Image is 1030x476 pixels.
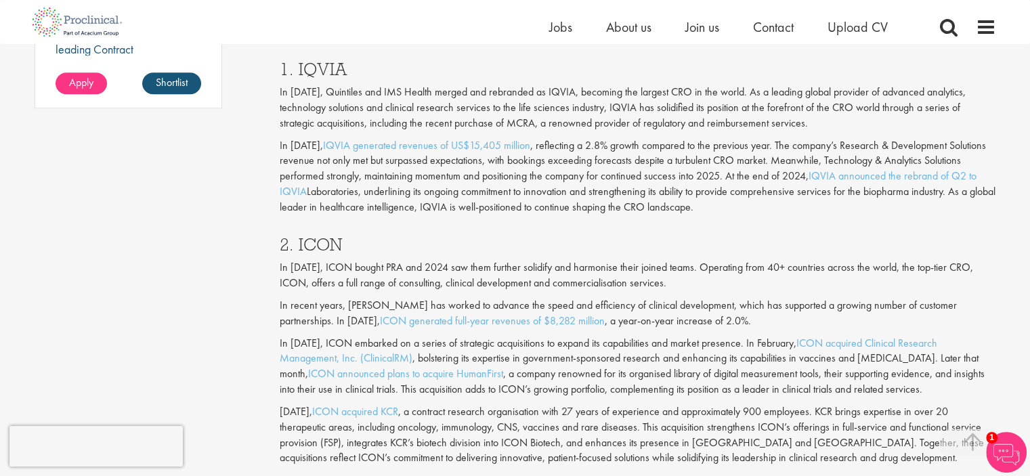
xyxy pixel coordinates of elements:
iframe: reCAPTCHA [9,426,183,467]
a: Upload CV [828,18,888,36]
a: Join us [685,18,719,36]
p: [DATE], , a contract research organisation with 27 years of experience and approximately 900 empl... [280,404,996,466]
span: 1 [986,432,997,443]
a: Apply [56,72,107,94]
h3: 2. ICON [280,236,996,253]
a: IQVIA announced the rebrand of Q2 to IQVIA [280,169,977,198]
a: ICON announced plans to acquire HumanFirst [308,366,503,381]
a: About us [606,18,651,36]
a: ICON generated full-year revenues of $8,282 million [380,313,605,328]
a: ICON acquired KCR [312,404,398,418]
p: In [DATE], ICON embarked on a series of strategic acquisitions to expand its capabilities and mar... [280,336,996,397]
a: Jobs [549,18,572,36]
p: In [DATE], , reflecting a 2.8% growth compared to the previous year. The company’s Research & Dev... [280,138,996,215]
p: In [DATE], Quintiles and IMS Health merged and rebranded as IQVIA, becoming the largest CRO in th... [280,85,996,131]
a: IQVIA generated revenues of US$15,405 million [323,138,530,152]
p: In recent years, [PERSON_NAME] has worked to advance the speed and efficiency of clinical develop... [280,298,996,329]
a: Shortlist [142,72,201,94]
span: Apply [69,75,93,89]
a: Contact [753,18,794,36]
a: ICON acquired Clinical Research Management, Inc. (ClinicalRM) [280,336,937,366]
p: In [DATE], ICON bought PRA and 2024 saw them further solidify and harmonise their joined teams. O... [280,260,996,291]
h3: 1. IQVIA [280,60,996,78]
img: Chatbot [986,432,1027,473]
